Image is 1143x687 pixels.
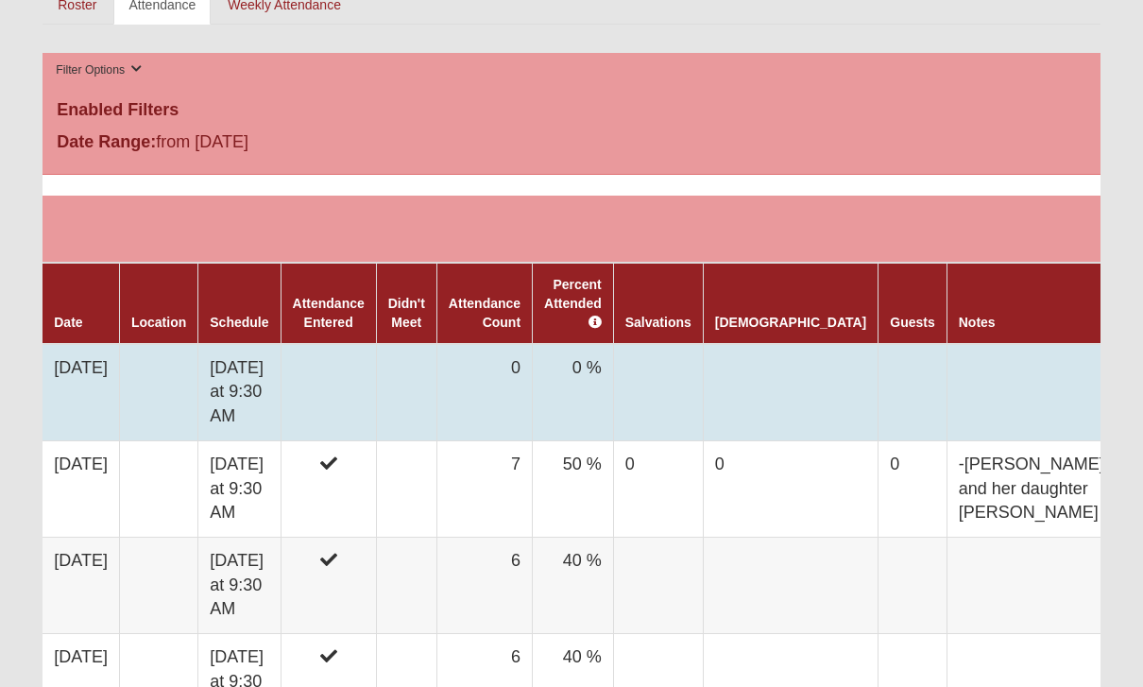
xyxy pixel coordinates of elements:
[131,315,186,330] a: Location
[879,440,947,537] td: 0
[436,344,532,441] td: 0
[703,440,878,537] td: 0
[43,129,395,160] div: from [DATE]
[57,100,1086,121] h4: Enabled Filters
[198,537,281,633] td: [DATE] at 9:30 AM
[613,263,703,344] th: Salvations
[449,296,520,330] a: Attendance Count
[54,315,82,330] a: Date
[198,344,281,441] td: [DATE] at 9:30 AM
[947,440,1121,537] td: -[PERSON_NAME] and her daughter [PERSON_NAME]
[57,129,156,155] label: Date Range:
[879,263,947,344] th: Guests
[544,277,602,330] a: Percent Attended
[43,537,119,633] td: [DATE]
[436,537,532,633] td: 6
[198,440,281,537] td: [DATE] at 9:30 AM
[959,315,996,330] a: Notes
[533,344,614,441] td: 0 %
[703,263,878,344] th: [DEMOGRAPHIC_DATA]
[388,296,425,330] a: Didn't Meet
[43,440,119,537] td: [DATE]
[533,440,614,537] td: 50 %
[210,315,268,330] a: Schedule
[50,60,147,80] button: Filter Options
[293,296,365,330] a: Attendance Entered
[533,537,614,633] td: 40 %
[43,344,119,441] td: [DATE]
[436,440,532,537] td: 7
[613,440,703,537] td: 0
